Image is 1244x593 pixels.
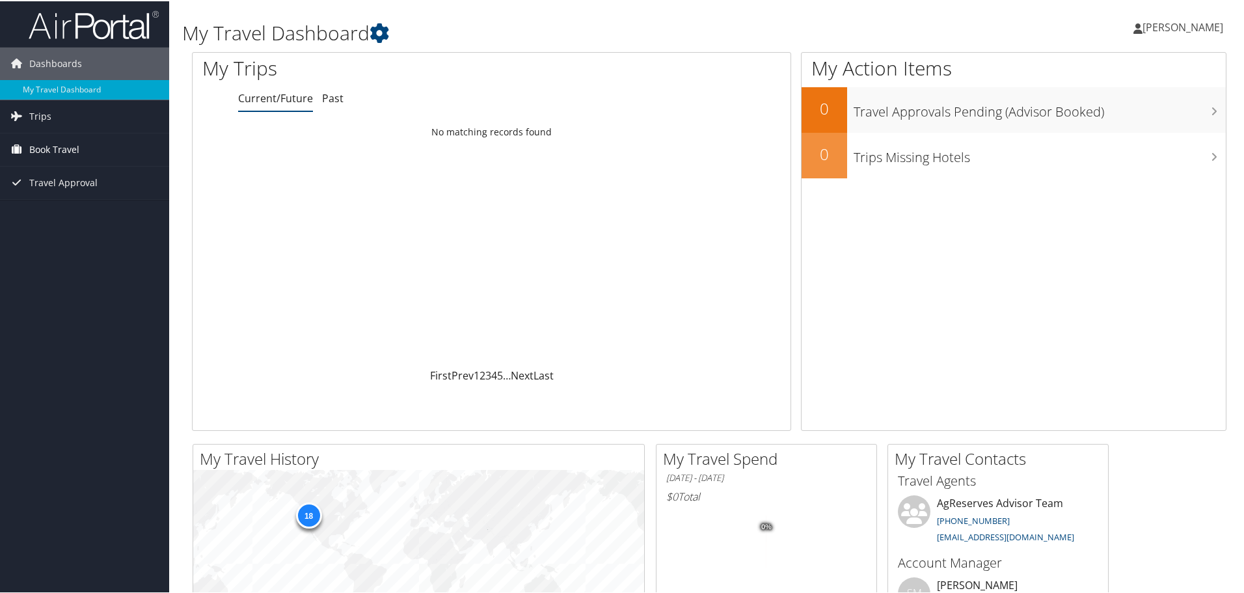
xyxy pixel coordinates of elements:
[898,553,1098,571] h3: Account Manager
[491,367,497,381] a: 4
[895,447,1108,469] h2: My Travel Contacts
[480,367,485,381] a: 2
[666,488,867,503] h6: Total
[802,142,847,164] h2: 0
[295,501,321,527] div: 18
[182,18,885,46] h1: My Travel Dashboard
[200,447,644,469] h2: My Travel History
[802,131,1226,177] a: 0Trips Missing Hotels
[761,522,772,530] tspan: 0%
[511,367,534,381] a: Next
[29,99,51,131] span: Trips
[29,8,159,39] img: airportal-logo.png
[854,95,1226,120] h3: Travel Approvals Pending (Advisor Booked)
[663,447,876,469] h2: My Travel Spend
[430,367,452,381] a: First
[891,494,1105,547] li: AgReserves Advisor Team
[802,86,1226,131] a: 0Travel Approvals Pending (Advisor Booked)
[238,90,313,104] a: Current/Future
[452,367,474,381] a: Prev
[485,367,491,381] a: 3
[666,488,678,503] span: $0
[937,514,1010,525] a: [PHONE_NUMBER]
[29,46,82,79] span: Dashboards
[202,53,532,81] h1: My Trips
[1133,7,1236,46] a: [PERSON_NAME]
[497,367,503,381] a: 5
[666,471,867,483] h6: [DATE] - [DATE]
[937,530,1074,542] a: [EMAIL_ADDRESS][DOMAIN_NAME]
[898,471,1098,489] h3: Travel Agents
[322,90,344,104] a: Past
[854,141,1226,165] h3: Trips Missing Hotels
[802,96,847,118] h2: 0
[193,119,791,143] td: No matching records found
[29,132,79,165] span: Book Travel
[29,165,98,198] span: Travel Approval
[1143,19,1223,33] span: [PERSON_NAME]
[474,367,480,381] a: 1
[503,367,511,381] span: …
[534,367,554,381] a: Last
[802,53,1226,81] h1: My Action Items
